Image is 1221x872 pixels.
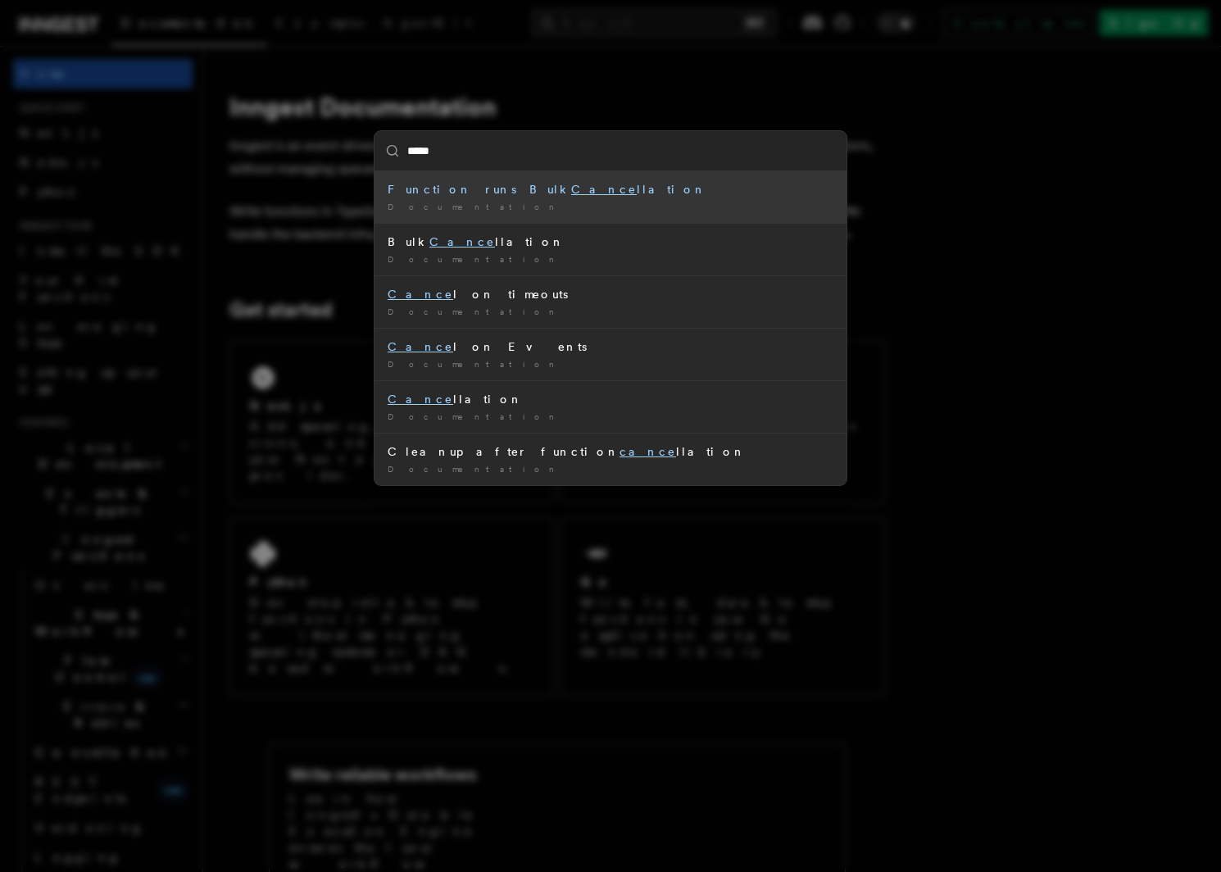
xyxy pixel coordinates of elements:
mark: Cance [388,288,453,301]
div: Function runs Bulk llation [388,181,833,198]
span: Documentation [388,411,561,421]
div: llation [388,391,833,407]
mark: Cance [388,340,453,353]
span: Documentation [388,464,561,474]
span: Documentation [388,307,561,316]
mark: Cance [429,235,495,248]
span: Documentation [388,359,561,369]
span: Documentation [388,202,561,211]
mark: Cance [571,183,637,196]
div: Bulk llation [388,234,833,250]
mark: Cance [388,393,453,406]
div: l on timeouts [388,286,833,302]
span: Documentation [388,254,561,264]
div: l on Events [388,338,833,355]
div: Cleanup after function llation [388,443,833,460]
mark: cance [620,445,676,458]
